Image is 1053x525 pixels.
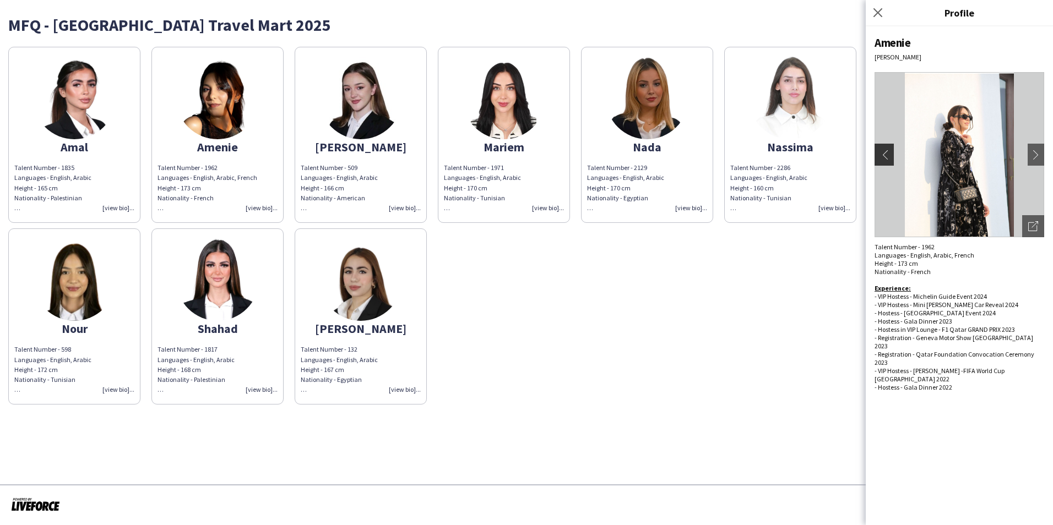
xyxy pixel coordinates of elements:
[587,163,664,212] span: Talent Number - 2129 Languages - English, Arabic Height - 170 cm Nationality - Egyptian
[875,259,918,267] span: Height - 173 cm
[875,300,1044,309] div: - VIP Hostess - Mini [PERSON_NAME] Car Reveal 2024
[875,333,1044,350] div: - Registration - Geneva Motor Show [GEOGRAPHIC_DATA] 2023
[158,345,218,353] span: Talent Number - 1817
[14,345,71,353] span: Talent Number - 598
[875,243,935,251] span: Talent Number - 1962
[875,53,1044,61] div: [PERSON_NAME]
[176,238,259,321] img: thumb-22a80c24-cb5f-4040-b33a-0770626b616f.png
[176,57,259,139] img: thumb-4ca95fa5-4d3e-4c2c-b4ce-8e0bcb13b1c7.png
[158,355,278,385] div: Languages - English, Arabic
[875,35,1044,50] div: Amenie
[463,57,545,139] img: thumb-4c95e7ae-0fdf-44ac-8d60-b62309d66edf.png
[730,163,807,212] span: Talent Number - 2286 Languages - English, Arabic Height - 160 cm Nationality - Tunisian
[301,163,378,212] span: Talent Number - 509 Languages - English, Arabic Height - 166 cm Nationality - American
[8,17,1045,33] div: MFQ - [GEOGRAPHIC_DATA] Travel Mart 2025
[301,324,421,333] div: [PERSON_NAME]
[875,251,974,259] span: Languages - English, Arabic, French
[444,163,521,212] span: Talent Number - 1971 Languages - English, Arabic Height - 170 cm Nationality - Tunisian
[587,142,707,152] div: Nada
[875,325,1044,333] div: - Hostess in VIP Lounge - F1 Qatar GRAND PRIX 2023
[158,365,278,385] div: Height - 168 cm Nationality - Palestinian
[11,496,60,512] img: Powered by Liveforce
[875,292,1044,300] div: - VIP Hostess - Michelin Guide Event 2024
[14,355,134,395] div: Languages - English, Arabic
[875,309,1044,317] div: - Hostess - [GEOGRAPHIC_DATA] Event 2024
[14,324,134,333] div: Nour
[158,324,278,333] div: Shahad
[301,142,421,152] div: [PERSON_NAME]
[875,350,1044,367] div: - Registration - Qatar Foundation Convocation Ceremony 2023
[158,163,218,172] span: Talent Number - 1962
[875,267,931,276] span: Nationality - French
[14,142,134,152] div: Amal
[875,284,911,292] b: Experience:
[319,238,402,321] img: thumb-2e0034d6-7930-4ae6-860d-e19d2d874555.png
[158,142,278,152] div: Amenie
[301,345,378,393] span: Talent Number - 132 Languages - English, Arabic Height - 167 cm Nationality - Egyptian
[444,142,564,152] div: Mariem
[875,367,1044,383] div: - VIP Hostess - [PERSON_NAME] -FIFA World Cup [GEOGRAPHIC_DATA] 2022
[749,57,832,139] img: thumb-7d03bddd-c3aa-4bde-8cdb-39b64b840995.png
[606,57,688,139] img: thumb-127a73c4-72f8-4817-ad31-6bea1b145d02.png
[158,194,214,202] span: Nationality - French
[730,142,850,152] div: Nassima
[14,163,74,172] span: Talent Number - 1835
[319,57,402,139] img: thumb-6635f156c0799.jpeg
[875,383,1044,391] div: - Hostess - Gala Dinner 2022
[158,184,201,192] span: Height - 173 cm
[33,238,116,321] img: thumb-33402f92-3f0a-48ee-9b6d-2e0525ee7c28.png
[33,57,116,139] img: thumb-81ff8e59-e6e2-4059-b349-0c4ea833cf59.png
[875,317,1044,325] div: - Hostess - Gala Dinner 2023
[14,365,134,395] div: Height - 172 cm Nationality - Tunisian
[158,173,257,182] span: Languages - English, Arabic, French
[875,72,1044,237] img: Crew avatar or photo
[866,6,1053,20] h3: Profile
[1022,215,1044,237] div: Open photos pop-in
[14,173,91,212] span: Languages - English, Arabic Height - 165 cm Nationality - Palestinian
